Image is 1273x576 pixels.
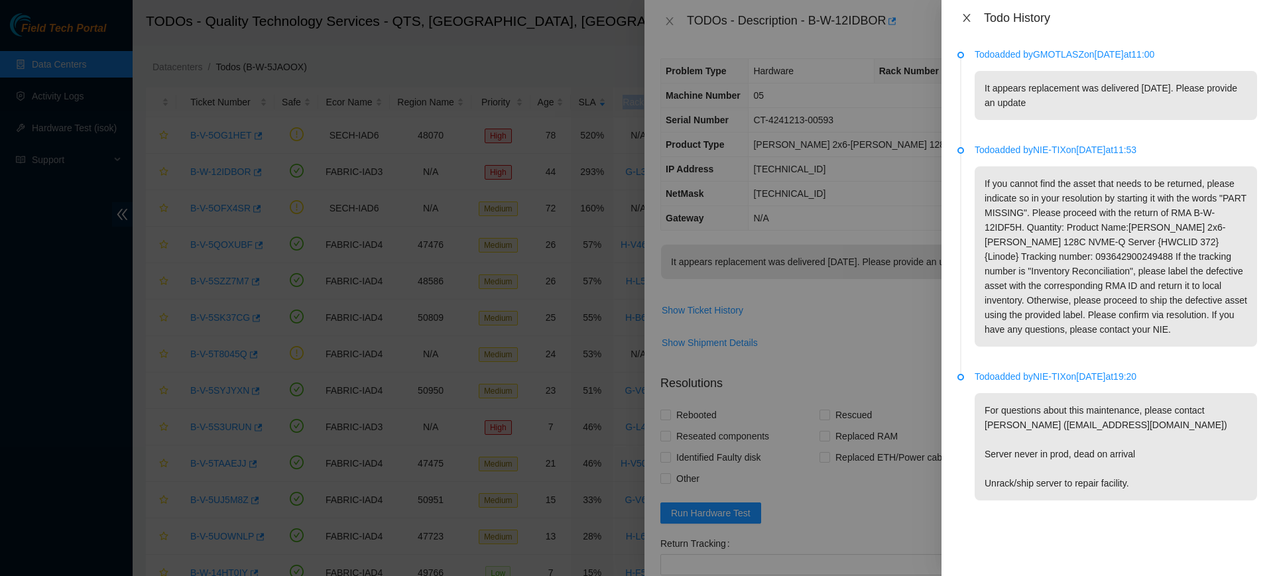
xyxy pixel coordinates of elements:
p: It appears replacement was delivered [DATE]. Please provide an update [975,71,1257,120]
p: Todo added by NIE-TIX on [DATE] at 11:53 [975,143,1257,157]
p: Todo added by NIE-TIX on [DATE] at 19:20 [975,369,1257,384]
button: Close [957,12,976,25]
div: Todo History [984,11,1257,25]
p: If you cannot find the asset that needs to be returned, please indicate so in your resolution by ... [975,166,1257,347]
p: For questions about this maintenance, please contact [PERSON_NAME] ([EMAIL_ADDRESS][DOMAIN_NAME])... [975,393,1257,500]
span: close [961,13,972,23]
p: Todo added by GMOTLASZ on [DATE] at 11:00 [975,47,1257,62]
